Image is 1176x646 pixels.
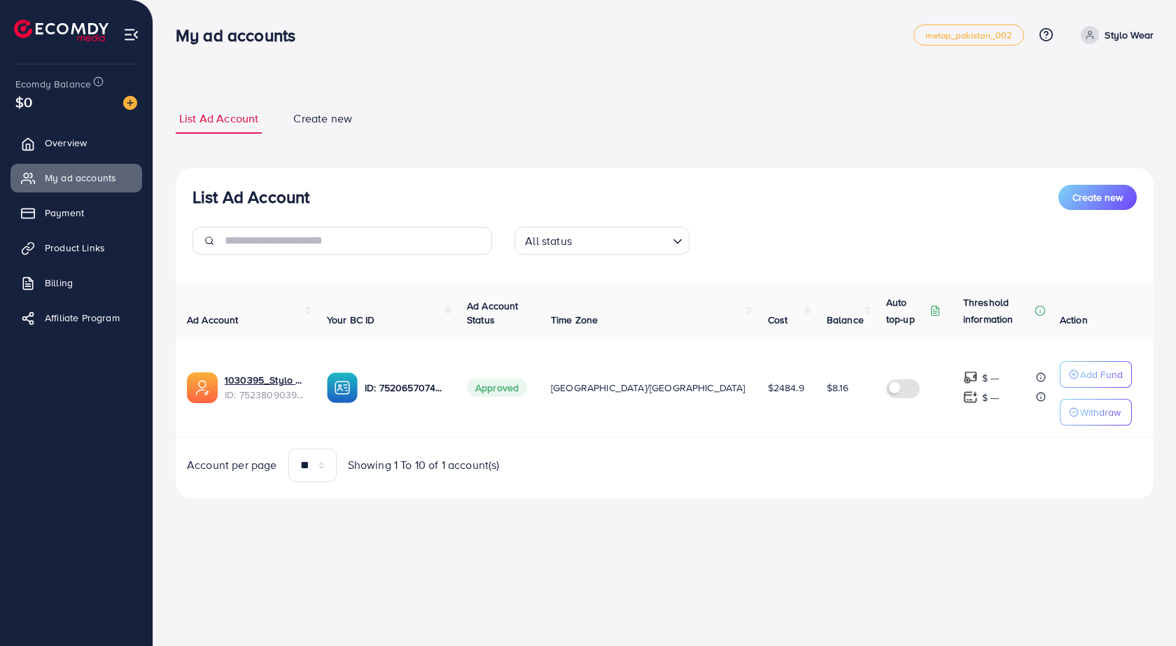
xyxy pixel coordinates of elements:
[913,24,1025,45] a: metap_pakistan_002
[1080,366,1123,383] p: Add Fund
[179,111,258,127] span: List Ad Account
[1080,404,1121,421] p: Withdraw
[176,25,307,45] h3: My ad accounts
[467,299,519,327] span: Ad Account Status
[225,388,304,402] span: ID: 7523809039034122257
[15,77,91,91] span: Ecomdy Balance
[1075,26,1154,44] a: Stylo Wear
[15,92,32,112] span: $0
[45,136,87,150] span: Overview
[827,313,864,327] span: Balance
[187,313,239,327] span: Ad Account
[1116,583,1165,636] iframe: Chat
[45,311,120,325] span: Affiliate Program
[886,294,927,328] p: Auto top-up
[1060,361,1132,388] button: Add Fund
[45,276,73,290] span: Billing
[1060,313,1088,327] span: Action
[467,379,527,397] span: Approved
[192,187,309,207] h3: List Ad Account
[10,164,142,192] a: My ad accounts
[365,379,444,396] p: ID: 7520657074921996304
[10,199,142,227] a: Payment
[1058,185,1137,210] button: Create new
[522,231,575,251] span: All status
[225,373,304,387] a: 1030395_Stylo Wear_1751773316264
[45,171,116,185] span: My ad accounts
[1105,27,1154,43] p: Stylo Wear
[45,241,105,255] span: Product Links
[187,457,277,473] span: Account per page
[327,313,375,327] span: Your BC ID
[963,294,1032,328] p: Threshold information
[514,227,689,255] div: Search for option
[293,111,352,127] span: Create new
[327,372,358,403] img: ic-ba-acc.ded83a64.svg
[963,370,978,385] img: top-up amount
[768,313,788,327] span: Cost
[551,313,598,327] span: Time Zone
[768,381,804,395] span: $2484.9
[1060,399,1132,426] button: Withdraw
[982,370,1000,386] p: $ ---
[123,96,137,110] img: image
[551,381,745,395] span: [GEOGRAPHIC_DATA]/[GEOGRAPHIC_DATA]
[10,234,142,262] a: Product Links
[827,381,849,395] span: $8.16
[14,20,108,41] img: logo
[10,129,142,157] a: Overview
[963,390,978,405] img: top-up amount
[1072,190,1123,204] span: Create new
[187,372,218,403] img: ic-ads-acc.e4c84228.svg
[45,206,84,220] span: Payment
[925,31,1013,40] span: metap_pakistan_002
[982,389,1000,406] p: $ ---
[225,373,304,402] div: <span class='underline'>1030395_Stylo Wear_1751773316264</span></br>7523809039034122257
[10,269,142,297] a: Billing
[348,457,500,473] span: Showing 1 To 10 of 1 account(s)
[10,304,142,332] a: Affiliate Program
[576,228,667,251] input: Search for option
[123,27,139,43] img: menu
